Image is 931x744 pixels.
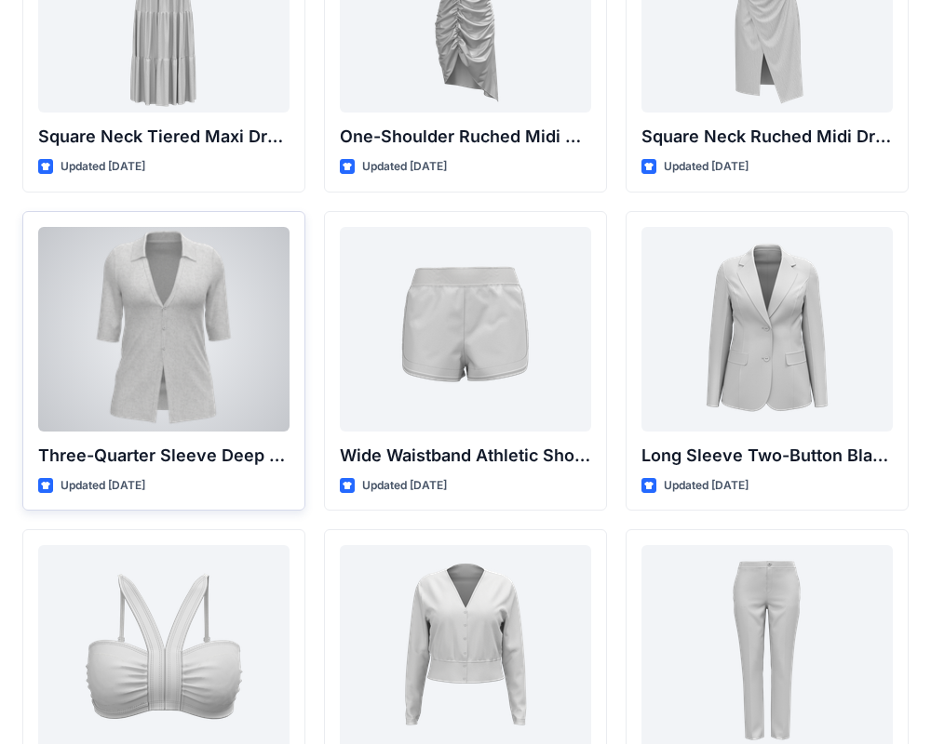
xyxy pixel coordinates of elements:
[664,476,749,496] p: Updated [DATE]
[340,227,591,432] a: Wide Waistband Athletic Shorts
[340,124,591,150] p: One-Shoulder Ruched Midi Dress with Asymmetrical Hem
[61,157,145,177] p: Updated [DATE]
[61,476,145,496] p: Updated [DATE]
[641,227,893,432] a: Long Sleeve Two-Button Blazer with Flap Pockets
[340,443,591,469] p: Wide Waistband Athletic Shorts
[38,124,290,150] p: Square Neck Tiered Maxi Dress with Ruffle Sleeves
[641,124,893,150] p: Square Neck Ruched Midi Dress with Asymmetrical Hem
[641,443,893,469] p: Long Sleeve Two-Button Blazer with Flap Pockets
[362,157,447,177] p: Updated [DATE]
[362,476,447,496] p: Updated [DATE]
[38,443,290,469] p: Three-Quarter Sleeve Deep V-Neck Button-Down Top
[38,227,290,432] a: Three-Quarter Sleeve Deep V-Neck Button-Down Top
[664,157,749,177] p: Updated [DATE]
